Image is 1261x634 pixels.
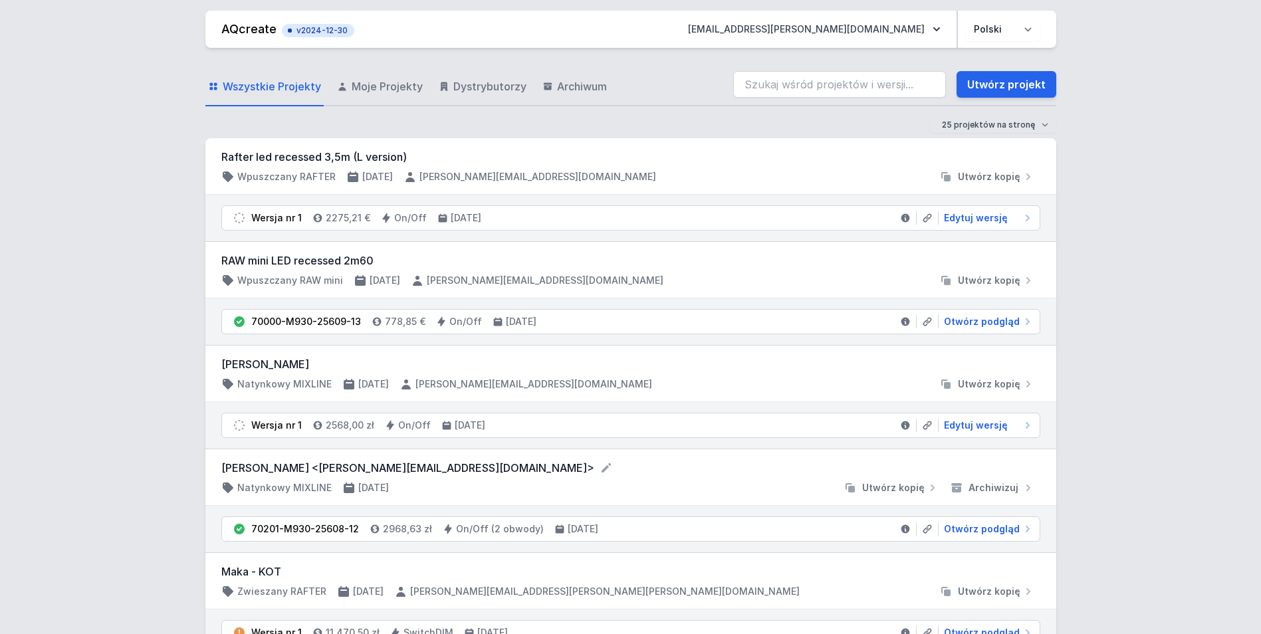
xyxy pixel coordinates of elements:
span: Wszystkie Projekty [223,78,321,94]
h3: [PERSON_NAME] [221,356,1040,372]
h4: On/Off [398,419,431,432]
button: [EMAIL_ADDRESS][PERSON_NAME][DOMAIN_NAME] [677,17,951,41]
a: Dystrybutorzy [436,68,529,106]
h4: [DATE] [455,419,485,432]
div: Wersja nr 1 [251,211,302,225]
h4: [PERSON_NAME][EMAIL_ADDRESS][DOMAIN_NAME] [427,274,663,287]
a: AQcreate [221,22,277,36]
form: [PERSON_NAME] <[PERSON_NAME][EMAIL_ADDRESS][DOMAIN_NAME]> [221,460,1040,476]
img: draft.svg [233,211,246,225]
button: Edytuj nazwę projektu [600,461,613,475]
h4: [PERSON_NAME][EMAIL_ADDRESS][DOMAIN_NAME] [415,377,652,391]
span: Archiwizuj [969,481,1018,494]
h4: 2968,63 zł [383,522,432,536]
a: Wszystkie Projekty [205,68,324,106]
a: Otwórz podgląd [939,522,1034,536]
span: Utwórz kopię [862,481,925,494]
h4: [PERSON_NAME][EMAIL_ADDRESS][PERSON_NAME][PERSON_NAME][DOMAIN_NAME] [410,585,800,598]
h3: Rafter led recessed 3,5m (L version) [221,149,1040,165]
h3: RAW mini LED recessed 2m60 [221,253,1040,268]
span: v2024-12-30 [288,25,348,36]
h4: [DATE] [362,170,393,183]
span: Utwórz kopię [958,377,1020,391]
button: Utwórz kopię [934,585,1040,598]
span: Dystrybutorzy [453,78,526,94]
span: Moje Projekty [352,78,423,94]
h4: On/Off [394,211,427,225]
a: Utwórz projekt [957,71,1056,98]
h4: Natynkowy MIXLINE [237,377,332,391]
h4: [PERSON_NAME][EMAIL_ADDRESS][DOMAIN_NAME] [419,170,656,183]
h4: [DATE] [568,522,598,536]
span: Edytuj wersję [944,211,1008,225]
button: v2024-12-30 [282,21,354,37]
button: Utwórz kopię [934,170,1040,183]
select: Wybierz język [966,17,1040,41]
h4: [DATE] [451,211,481,225]
h4: On/Off (2 obwody) [456,522,544,536]
h4: [DATE] [506,315,536,328]
span: Otwórz podgląd [944,522,1020,536]
h4: [DATE] [370,274,400,287]
h4: 2275,21 € [326,211,370,225]
h4: On/Off [449,315,482,328]
span: Archiwum [557,78,607,94]
h4: [DATE] [353,585,384,598]
button: Utwórz kopię [934,274,1040,287]
span: Utwórz kopię [958,170,1020,183]
span: Edytuj wersję [944,419,1008,432]
span: Utwórz kopię [958,274,1020,287]
h4: 778,85 € [385,315,425,328]
h4: Wpuszczany RAW mini [237,274,343,287]
input: Szukaj wśród projektów i wersji... [733,71,946,98]
button: Utwórz kopię [838,481,945,494]
button: Utwórz kopię [934,377,1040,391]
img: draft.svg [233,419,246,432]
h4: [DATE] [358,481,389,494]
h4: Natynkowy MIXLINE [237,481,332,494]
div: 70201-M930-25608-12 [251,522,359,536]
h3: Maka - KOT [221,564,1040,580]
h4: [DATE] [358,377,389,391]
a: Edytuj wersję [939,211,1034,225]
h4: Wpuszczany RAFTER [237,170,336,183]
a: Archiwum [540,68,610,106]
span: Utwórz kopię [958,585,1020,598]
span: Otwórz podgląd [944,315,1020,328]
a: Moje Projekty [334,68,425,106]
h4: 2568,00 zł [326,419,374,432]
a: Otwórz podgląd [939,315,1034,328]
h4: Zwieszany RAFTER [237,585,326,598]
button: Archiwizuj [945,481,1040,494]
div: 70000-M930-25609-13 [251,315,361,328]
div: Wersja nr 1 [251,419,302,432]
a: Edytuj wersję [939,419,1034,432]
